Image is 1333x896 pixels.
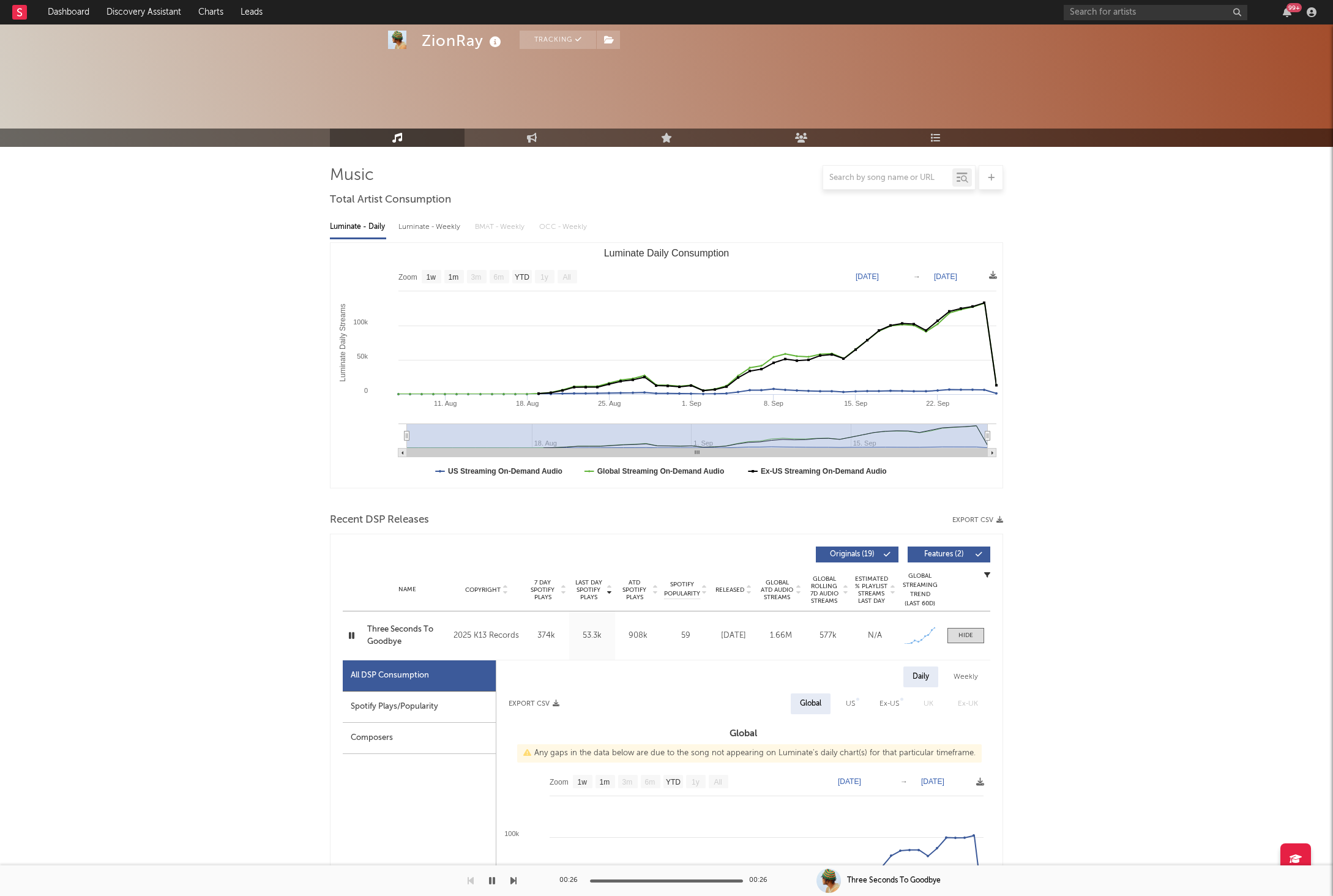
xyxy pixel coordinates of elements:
span: Last Day Spotify Plays [572,579,605,601]
a: Three Seconds To Goodbye [367,624,447,648]
span: Copyright [465,586,501,594]
button: Export CSV [952,517,1003,524]
text: 1y [692,778,700,786]
text: [DATE] [856,272,879,281]
span: Originals ( 19 ) [824,551,880,558]
text: 18. Aug [516,400,539,407]
text: 15. Sep [844,400,867,407]
div: 00:26 [749,873,774,888]
text: Zoom [398,273,417,282]
button: Tracking [520,31,596,49]
div: 374k [526,630,566,642]
div: Three Seconds To Goodbye [847,875,941,886]
text: Luminate Daily Streams [338,304,347,381]
span: Total Artist Consumption [330,193,451,207]
div: 908k [618,630,658,642]
text: 3m [622,778,633,786]
div: Global [800,696,821,711]
span: ATD Spotify Plays [618,579,651,601]
button: 99+ [1283,7,1291,17]
div: 1.66M [760,630,801,642]
text: Global Streaming On-Demand Audio [597,467,725,476]
span: 7 Day Spotify Plays [526,579,559,601]
text: 25. Aug [598,400,621,407]
text: YTD [666,778,681,786]
div: ZionRay [422,31,504,51]
div: [DATE] [713,630,754,642]
text: YTD [515,273,529,282]
span: Features ( 2 ) [916,551,972,558]
svg: Luminate Daily Consumption [330,243,1003,488]
text: Ex-US Streaming On-Demand Audio [761,467,887,476]
text: All [562,273,570,282]
text: → [913,272,920,281]
div: Luminate - Weekly [398,217,463,237]
text: [DATE] [921,777,944,786]
input: Search for artists [1064,5,1247,20]
text: [DATE] [934,272,957,281]
div: Name [367,585,447,594]
div: 577k [807,630,848,642]
span: Global Rolling 7D Audio Streams [807,575,841,605]
text: Zoom [550,778,569,786]
text: 11. Aug [434,400,457,407]
button: Originals(19) [816,547,898,562]
text: 22. Sep [926,400,949,407]
text: 6m [645,778,655,786]
span: Spotify Popularity [664,580,700,599]
div: Luminate - Daily [330,217,386,237]
text: 1m [449,273,459,282]
text: 1. Sep [682,400,701,407]
span: Estimated % Playlist Streams Last Day [854,575,888,605]
text: 1m [600,778,610,786]
text: 8. Sep [764,400,783,407]
div: All DSP Consumption [351,668,429,683]
button: Export CSV [509,700,559,707]
input: Search by song name or URL [823,173,952,183]
div: 99 + [1286,3,1302,12]
text: 0 [364,387,368,394]
span: Recent DSP Releases [330,513,429,528]
text: [DATE] [838,777,861,786]
text: 100k [353,318,368,326]
div: Any gaps in the data below are due to the song not appearing on Luminate's daily chart(s) for tha... [517,744,982,763]
text: Luminate Daily Consumption [604,248,730,258]
text: 1y [540,273,548,282]
text: 3m [471,273,482,282]
div: Spotify Plays/Popularity [343,692,496,723]
text: 1w [427,273,436,282]
text: All [714,778,722,786]
text: 6m [494,273,504,282]
text: 1w [578,778,588,786]
text: US Streaming On-Demand Audio [448,467,562,476]
span: Global ATD Audio Streams [760,579,794,601]
div: All DSP Consumption [343,660,496,692]
div: Ex-US [879,696,899,711]
h3: Global [496,726,990,741]
text: → [900,777,908,786]
div: US [846,696,855,711]
span: Released [715,586,744,594]
div: 53.3k [572,630,612,642]
div: N/A [854,630,895,642]
div: 2025 K13 Records [454,629,520,643]
div: 59 [664,630,707,642]
div: 00:26 [559,873,584,888]
text: 50k [357,353,368,360]
div: Weekly [944,666,987,687]
div: Composers [343,723,496,754]
div: Daily [903,666,938,687]
button: Features(2) [908,547,990,562]
div: Global Streaming Trend (Last 60D) [902,572,938,608]
text: 100k [504,830,519,837]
